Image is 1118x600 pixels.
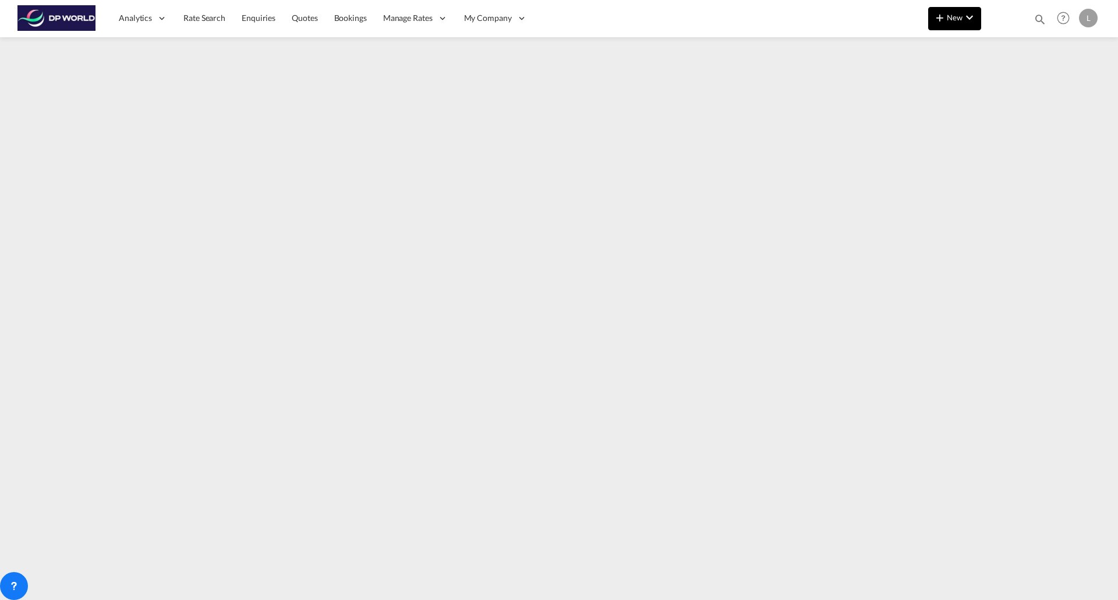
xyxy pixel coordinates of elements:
span: Analytics [119,12,152,24]
span: Quotes [292,13,317,23]
span: Enquiries [242,13,275,23]
img: c08ca190194411f088ed0f3ba295208c.png [17,5,96,31]
button: icon-plus 400-fgNewicon-chevron-down [928,7,981,30]
span: My Company [464,12,512,24]
div: Help [1053,8,1079,29]
span: Rate Search [183,13,225,23]
md-icon: icon-magnify [1034,13,1046,26]
div: L [1079,9,1098,27]
div: icon-magnify [1034,13,1046,30]
md-icon: icon-plus 400-fg [933,10,947,24]
span: New [933,13,977,22]
span: Help [1053,8,1073,28]
span: Manage Rates [383,12,433,24]
md-icon: icon-chevron-down [963,10,977,24]
span: Bookings [334,13,367,23]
